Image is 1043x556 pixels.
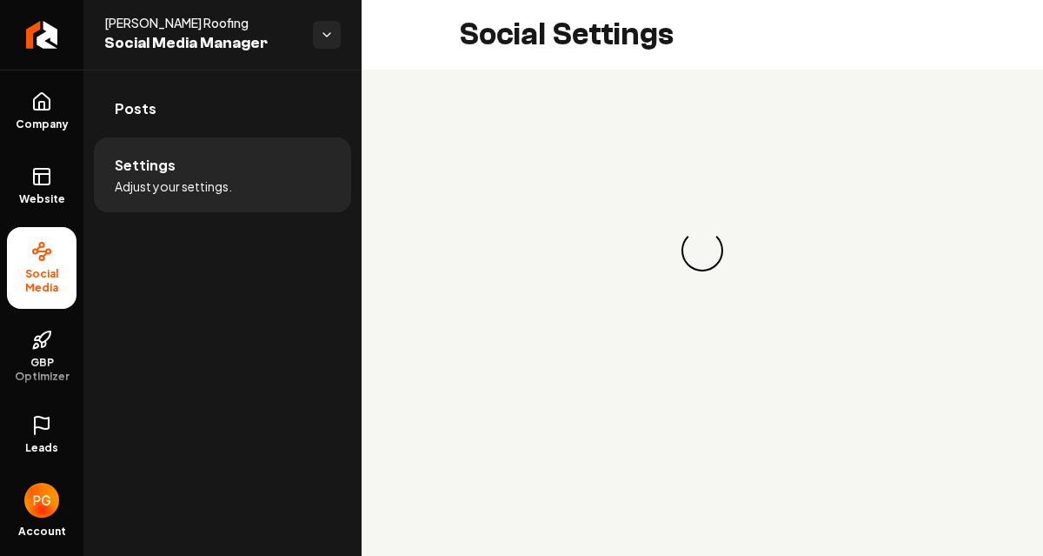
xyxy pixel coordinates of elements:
span: Social Media [7,267,76,295]
span: Social Media Manager [104,31,299,56]
span: Account [18,525,66,539]
img: Rebolt Logo [26,21,58,49]
button: Open user button [24,476,59,518]
span: [PERSON_NAME] Roofing [104,14,299,31]
div: Loading [674,223,729,278]
span: Company [9,117,76,131]
img: Patrick Griffin [24,483,59,518]
span: Posts [115,98,156,119]
span: Leads [25,441,58,455]
span: GBP Optimizer [7,356,76,384]
h2: Social Settings [459,17,674,52]
a: Leads [7,401,76,469]
span: Settings [115,155,176,176]
a: Posts [94,81,351,137]
span: Adjust your settings. [115,178,232,195]
a: GBP Optimizer [7,316,76,398]
a: Website [7,152,76,220]
span: Website [12,192,72,206]
a: Company [7,77,76,145]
